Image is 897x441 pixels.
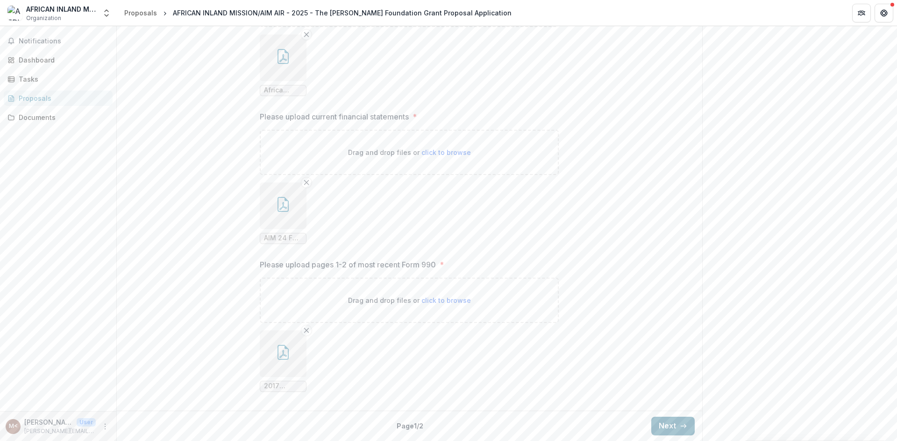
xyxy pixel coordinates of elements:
div: AFRICAN INLAND MISSION/AIM AIR - 2025 - The [PERSON_NAME] Foundation Grant Proposal Application [173,8,512,18]
a: Proposals [4,91,113,106]
p: [PERSON_NAME] <[PERSON_NAME][EMAIL_ADDRESS][PERSON_NAME][DOMAIN_NAME]> [24,417,73,427]
div: AFRICAN INLAND MISSION/AIM AIR [26,4,96,14]
p: Drag and drop files or [348,295,471,305]
span: Africa Inland Mission 501c3 Letter.pdf [264,86,302,94]
a: Proposals [121,6,161,20]
a: Tasks [4,71,113,87]
button: Open entity switcher [100,4,113,22]
p: Please upload pages 1-2 of most recent Form 990 [260,259,436,270]
div: Remove File2017 990.pdf [260,330,306,392]
span: Organization [26,14,61,22]
button: Next [651,417,695,435]
p: Please upload current financial statements [260,111,409,122]
div: Remove FileAfrica Inland Mission 501c3 Letter.pdf [260,35,306,96]
span: Notifications [19,37,109,45]
div: Ms. Debby Stephens <debby.stephens@aimint.org> [9,423,18,429]
span: AIM 24 FS Final.pdf [264,234,302,242]
div: Remove FileAIM 24 FS Final.pdf [260,182,306,244]
p: Drag and drop files or [348,147,471,157]
p: Page 1 / 2 [397,421,423,431]
div: Documents [19,112,105,122]
button: Get Help [875,4,893,22]
div: Dashboard [19,55,105,65]
a: Dashboard [4,52,113,68]
span: click to browse [421,148,471,156]
div: Proposals [124,8,157,18]
a: Documents [4,110,113,125]
button: More [100,421,111,432]
button: Notifications [4,34,113,49]
p: User [77,418,96,427]
p: [PERSON_NAME][EMAIL_ADDRESS][PERSON_NAME][DOMAIN_NAME] [24,427,96,435]
button: Partners [852,4,871,22]
button: Remove File [301,177,312,188]
nav: breadcrumb [121,6,515,20]
img: AFRICAN INLAND MISSION/AIM AIR [7,6,22,21]
div: Tasks [19,74,105,84]
span: click to browse [421,296,471,304]
button: Remove File [301,325,312,336]
span: 2017 990.pdf [264,382,302,390]
button: Remove File [301,29,312,40]
div: Proposals [19,93,105,103]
